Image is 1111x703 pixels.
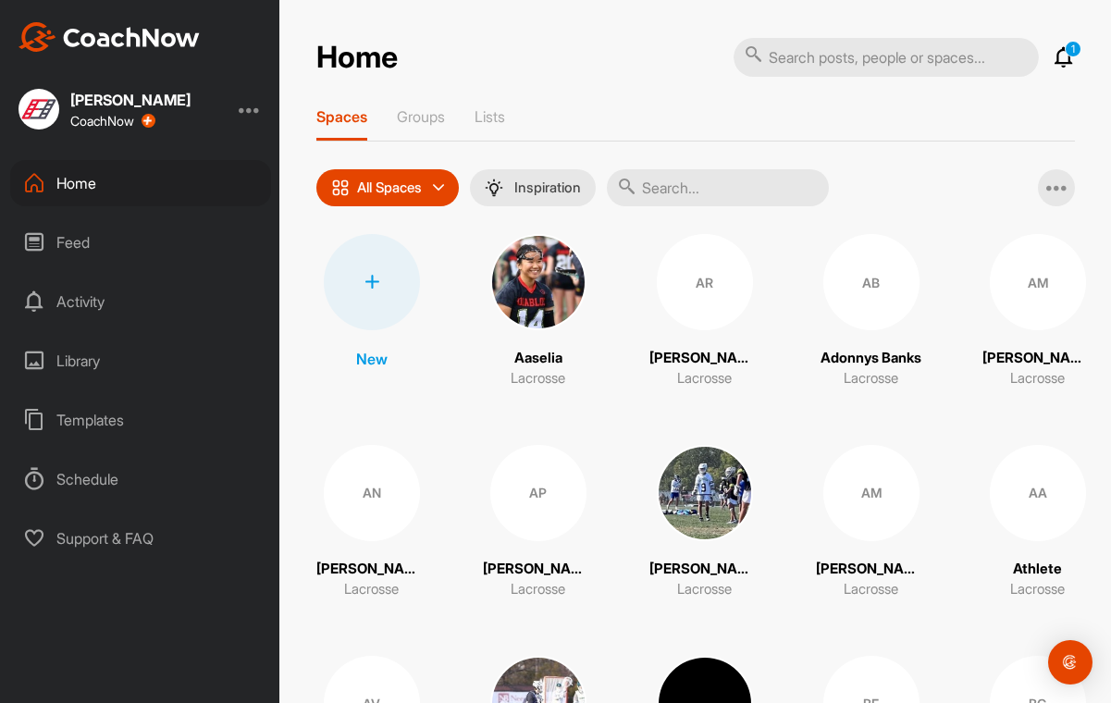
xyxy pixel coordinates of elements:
a: AM[PERSON_NAME]Lacrosse [816,445,927,600]
p: [PERSON_NAME] [649,559,760,580]
img: square_1ba8384c618c7bc49f29ea20bd2a532f.jpg [490,234,586,330]
div: AM [823,445,920,541]
div: Activity [10,278,271,325]
input: Search... [607,169,829,206]
p: New [356,348,388,370]
div: Support & FAQ [10,515,271,561]
div: AN [324,445,420,541]
div: AR [657,234,753,330]
a: AM[PERSON_NAME]Lacrosse [982,234,1093,389]
h2: Home [316,40,398,76]
div: CoachNow [70,114,155,129]
p: Lacrosse [844,368,898,389]
p: Lacrosse [1010,368,1065,389]
p: Lists [475,107,505,126]
p: [PERSON_NAME] [982,348,1093,369]
p: Spaces [316,107,367,126]
p: Lacrosse [1010,579,1065,600]
p: Lacrosse [344,579,399,600]
div: Library [10,338,271,384]
p: Inspiration [514,180,581,195]
div: Schedule [10,456,271,502]
div: Feed [10,219,271,265]
p: Lacrosse [511,368,565,389]
img: square_26d938d1c8ee3d2e9e6a416e0a001376.jpg [657,445,753,541]
div: AA [990,445,1086,541]
p: [PERSON_NAME] [316,559,427,580]
div: Open Intercom Messenger [1048,640,1092,684]
p: All Spaces [357,180,422,195]
a: AP[PERSON_NAME]Lacrosse [483,445,594,600]
p: [PERSON_NAME] [483,559,594,580]
p: Lacrosse [677,579,732,600]
p: Aaselia [514,348,562,369]
p: Lacrosse [844,579,898,600]
a: AaseliaLacrosse [483,234,594,389]
a: ABAdonnys BanksLacrosse [816,234,927,389]
p: Athlete [1013,559,1062,580]
div: AP [490,445,586,541]
img: icon [331,179,350,197]
p: Lacrosse [511,579,565,600]
a: AN[PERSON_NAME]Lacrosse [316,445,427,600]
p: Groups [397,107,445,126]
p: Adonnys Banks [821,348,921,369]
div: Templates [10,397,271,443]
div: [PERSON_NAME] [70,92,191,107]
a: AR[PERSON_NAME]Lacrosse [649,234,760,389]
p: [PERSON_NAME] [649,348,760,369]
div: AM [990,234,1086,330]
a: AAAthleteLacrosse [982,445,1093,600]
img: CoachNow [19,22,200,52]
input: Search posts, people or spaces... [734,38,1039,77]
div: Home [10,160,271,206]
a: [PERSON_NAME]Lacrosse [649,445,760,600]
p: Lacrosse [677,368,732,389]
p: 1 [1065,41,1081,57]
div: AB [823,234,920,330]
p: [PERSON_NAME] [816,559,927,580]
img: square_8a3ccd1c7fb510988821fde97193d6a1.jpg [19,89,59,129]
img: menuIcon [485,179,503,197]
